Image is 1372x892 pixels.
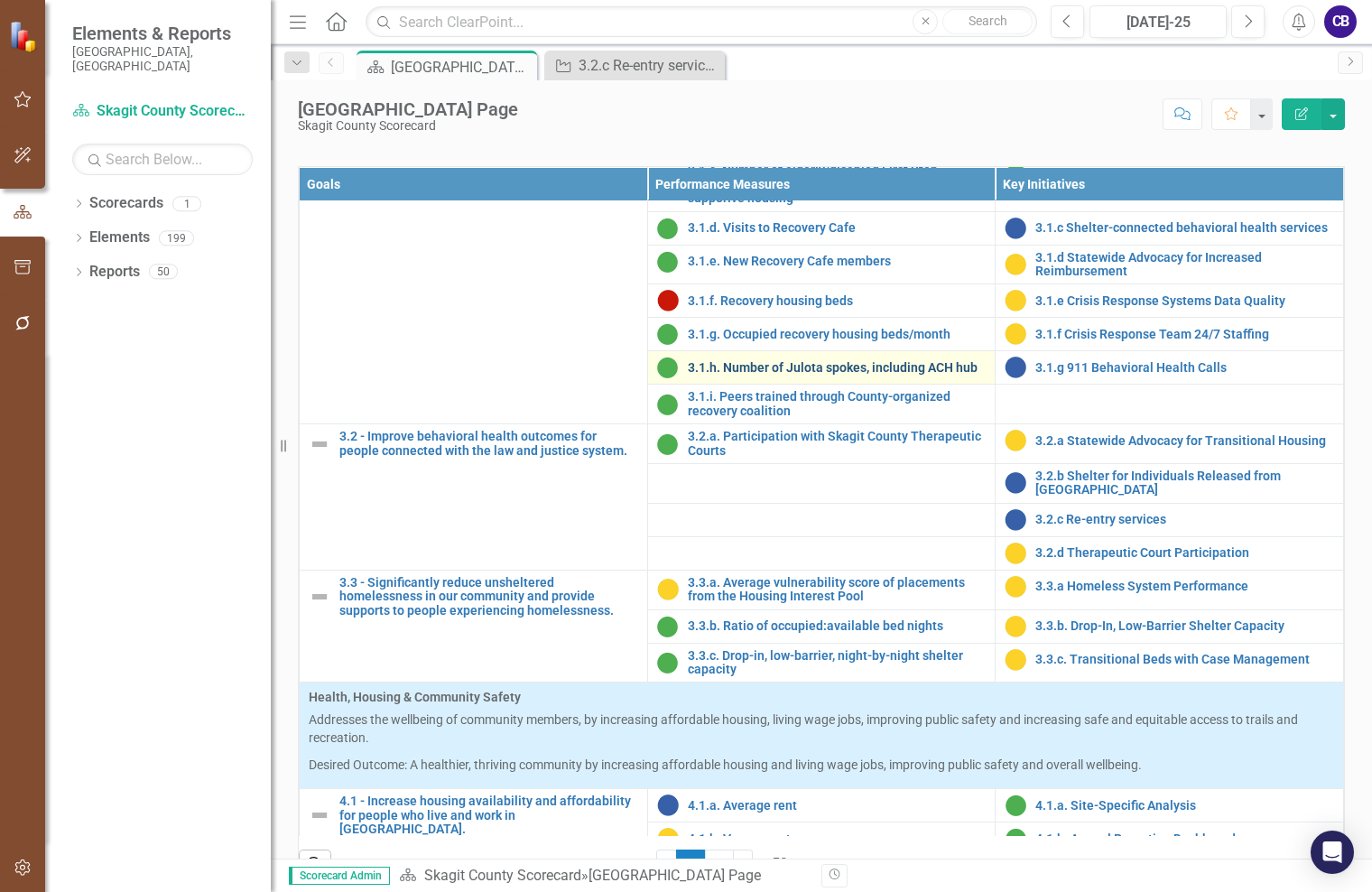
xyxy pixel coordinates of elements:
div: » [399,866,808,887]
div: Skagit County Scorecard [298,119,518,133]
span: Health, Housing & Community Safety [309,688,1334,706]
img: Not Defined [309,804,330,826]
a: 3.3.c. Drop-in, low-barrier, night-by-night shelter capacity [688,649,987,677]
td: Double-Click to Edit Right Click for Context Menu [996,822,1344,856]
p: Desired Outcome: A healthier, thriving community by increasing affordable housing and living wage... [309,756,1334,774]
a: 4.1.b. Annual Reporting Dashboard [1035,832,1334,846]
a: 3.2.c Re-entry services [1035,513,1334,526]
td: Double-Click to Edit Right Click for Context Menu [647,385,996,424]
span: Scorecard Admin [289,867,390,885]
td: Double-Click to Edit Right Click for Context Menu [996,318,1344,351]
td: Double-Click to Edit Right Click for Context Menu [996,211,1344,245]
div: [GEOGRAPHIC_DATA] Page [589,867,761,884]
img: Caution [657,579,679,600]
img: No Information [1005,357,1026,378]
div: 1 [172,196,201,211]
td: Double-Click to Edit [300,683,1344,789]
img: On Target [657,394,679,415]
td: Double-Click to Edit Right Click for Context Menu [647,643,996,683]
td: Double-Click to Edit Right Click for Context Menu [647,284,996,318]
td: Double-Click to Edit Right Click for Context Menu [996,609,1344,643]
img: On Target [657,323,679,345]
img: Caution [1005,649,1026,671]
td: Double-Click to Edit Right Click for Context Menu [300,424,648,571]
div: 50 [149,265,178,280]
a: Skagit County Scorecard [424,867,581,884]
td: Double-Click to Edit Right Click for Context Menu [647,789,996,822]
span: Search [969,14,1007,28]
img: Caution [1005,323,1026,345]
span: › [741,856,746,873]
a: 3.1.f Crisis Response Team 24/7 Staffing [1035,328,1334,341]
img: On Target [1005,828,1026,850]
a: 3.2 - Improve behavioral health outcomes for people connected with the law and justice system. [339,430,638,458]
img: No Information [1005,509,1026,531]
a: Skagit County Scorecard [72,101,253,122]
span: 1 [676,850,705,880]
div: [GEOGRAPHIC_DATA] Page [391,56,533,79]
a: 4.1 - Increase housing availability and affordability for people who live and work in [GEOGRAPHIC... [339,794,638,836]
img: Caution [1005,616,1026,637]
img: Caution [1005,254,1026,275]
img: On Target [657,652,679,674]
td: Double-Click to Edit Right Click for Context Menu [996,503,1344,536]
a: 3.2.c Re-entry services [549,54,720,77]
img: Not Defined [309,586,330,608]
a: 4.1.b. Vacancy rate [688,832,987,846]
td: Double-Click to Edit Right Click for Context Menu [996,789,1344,822]
img: Below Plan [657,290,679,311]
td: Double-Click to Edit Right Click for Context Menu [647,822,996,856]
div: Open Intercom Messenger [1311,831,1354,874]
div: [DATE]-25 [1096,12,1220,33]
a: 3.3 - Significantly reduce unsheltered homelessness in our community and provide supports to peop... [339,576,638,618]
td: Double-Click to Edit Right Click for Context Menu [996,351,1344,385]
span: ‹ [664,856,669,873]
img: Not Defined [309,433,330,455]
a: 3.1.i. Peers trained through County-organized recovery coalition [688,390,987,418]
a: Scorecards [89,193,163,214]
button: Search [942,9,1033,34]
a: 3.2.d Therapeutic Court Participation [1035,546,1334,560]
img: ClearPoint Strategy [9,21,41,52]
small: [GEOGRAPHIC_DATA], [GEOGRAPHIC_DATA] [72,44,253,74]
td: Double-Click to Edit Right Click for Context Menu [647,245,996,284]
img: Caution [657,828,679,850]
a: Reports [89,262,140,283]
a: 4.1.a. Average rent [688,799,987,813]
input: Search Below... [72,144,253,175]
img: Caution [1005,576,1026,598]
td: Double-Click to Edit Right Click for Context Menu [996,245,1344,284]
a: 3.1.d. Visits to Recovery Cafe [688,221,987,235]
img: Caution [1005,430,1026,451]
td: Double-Click to Edit Right Click for Context Menu [996,424,1344,464]
td: Double-Click to Edit Right Click for Context Menu [647,318,996,351]
img: On Target [657,218,679,239]
img: No Information [1005,218,1026,239]
a: 3.2.a Statewide Advocacy for Transitional Housing [1035,434,1334,448]
img: No Information [1005,472,1026,494]
div: 199 [159,230,194,246]
td: Double-Click to Edit Right Click for Context Menu [300,118,648,424]
a: 3.1.e. New Recovery Cafe members [688,255,987,268]
img: On Target [657,357,679,378]
input: Search ClearPoint... [366,6,1037,38]
td: Double-Click to Edit Right Click for Context Menu [996,284,1344,318]
td: Double-Click to Edit Right Click for Context Menu [647,609,996,643]
span: Elements & Reports [72,23,253,44]
td: Double-Click to Edit Right Click for Context Menu [647,211,996,245]
a: 3.1.d Statewide Advocacy for Increased Reimbursement [1035,251,1334,279]
div: 3.2.c Re-entry services [579,54,720,77]
div: CB [1324,5,1357,38]
img: On Target [657,616,679,637]
img: No Information [657,794,679,816]
img: Caution [1005,543,1026,564]
td: Double-Click to Edit Right Click for Context Menu [996,463,1344,503]
a: 3.2.b Shelter for Individuals Released from [GEOGRAPHIC_DATA] [1035,469,1334,497]
img: On Target [657,433,679,455]
td: Double-Click to Edit Right Click for Context Menu [647,351,996,385]
a: Elements [89,228,150,248]
img: On Target [657,251,679,273]
button: [DATE]-25 [1089,5,1227,38]
td: Double-Click to Edit Right Click for Context Menu [996,536,1344,570]
a: 4.1.a. Site-Specific Analysis [1035,799,1334,813]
